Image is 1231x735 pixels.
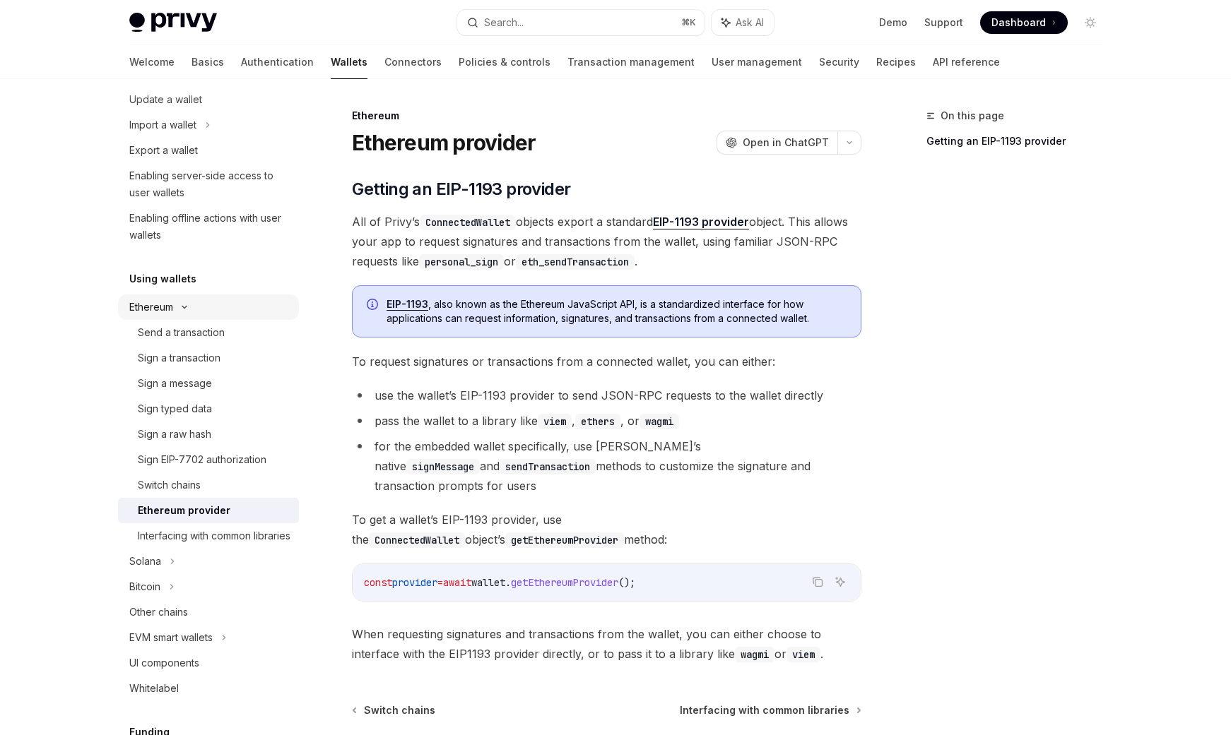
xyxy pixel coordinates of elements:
code: wagmi [640,414,679,429]
code: sendTransaction [500,459,596,474]
a: Sign a transaction [118,345,299,371]
code: ethers [575,414,620,429]
div: Sign typed data [138,400,212,417]
div: Search... [484,14,524,31]
span: getEthereumProvider [511,576,618,589]
a: Dashboard [980,11,1068,34]
svg: Info [367,299,381,313]
span: (); [618,576,635,589]
span: provider [392,576,437,589]
span: Open in ChatGPT [743,136,829,150]
div: Ethereum provider [138,502,230,519]
img: light logo [129,13,217,32]
button: Copy the contents from the code block [808,573,827,591]
a: UI components [118,650,299,676]
a: Switch chains [118,472,299,498]
a: Interfacing with common libraries [680,703,860,717]
a: API reference [933,45,1000,79]
div: Send a transaction [138,324,225,341]
a: EIP-1193 provider [653,215,749,229]
code: wagmi [735,647,774,662]
div: Enabling offline actions with user wallets [129,210,290,244]
span: To request signatures or transactions from a connected wallet, you can either: [352,352,861,371]
a: Whitelabel [118,676,299,701]
span: To get a wallet’s EIP-1193 provider, use the object’s method: [352,510,861,549]
div: Sign a message [138,375,212,392]
div: Import a wallet [129,116,196,133]
span: = [437,576,443,589]
a: Welcome [129,45,175,79]
a: Enabling server-side access to user wallets [118,163,299,205]
code: viem [787,647,820,662]
a: EIP-1193 [387,298,428,311]
a: Other chains [118,599,299,625]
li: for the embedded wallet specifically, use [PERSON_NAME]’s native and methods to customize the sig... [352,436,861,496]
a: Interfacing with common libraries [118,523,299,549]
div: EVM smart wallets [129,629,213,646]
span: Dashboard [991,16,1046,30]
span: Ask AI [736,16,764,30]
a: Recipes [876,45,916,79]
div: Ethereum [352,109,861,123]
span: On this page [941,107,1004,124]
div: Enabling server-side access to user wallets [129,167,290,201]
a: Basics [192,45,224,79]
code: eth_sendTransaction [516,254,635,270]
h1: Ethereum provider [352,130,536,155]
a: Enabling offline actions with user wallets [118,205,299,248]
a: Send a transaction [118,320,299,345]
span: Interfacing with common libraries [680,703,849,717]
a: User management [712,45,802,79]
div: Whitelabel [129,680,179,697]
span: wallet [471,576,505,589]
div: Other chains [129,604,188,621]
div: Solana [129,553,161,570]
code: ConnectedWallet [369,532,465,548]
code: personal_sign [419,254,504,270]
a: Switch chains [353,703,435,717]
li: pass the wallet to a library like , , or [352,411,861,431]
a: Security [819,45,859,79]
a: Policies & controls [459,45,550,79]
div: UI components [129,655,199,671]
span: Getting an EIP-1193 provider [352,178,570,201]
div: Switch chains [138,477,201,494]
a: Transaction management [567,45,695,79]
a: Connectors [384,45,442,79]
code: viem [538,414,572,429]
div: Interfacing with common libraries [138,527,290,544]
button: Search...⌘K [457,10,705,35]
a: Wallets [331,45,367,79]
h5: Using wallets [129,270,196,287]
button: Toggle dark mode [1079,11,1102,34]
div: Sign a raw hash [138,426,211,443]
a: Export a wallet [118,138,299,163]
a: Ethereum provider [118,498,299,523]
span: const [364,576,392,589]
span: . [505,576,511,589]
span: , also known as the Ethereum JavaScript API, is a standardized interface for how applications can... [387,297,847,325]
button: Open in ChatGPT [717,131,837,155]
div: Sign EIP-7702 authorization [138,451,266,468]
a: Support [924,16,963,30]
code: getEthereumProvider [505,532,624,548]
span: ⌘ K [681,17,696,28]
span: Switch chains [364,703,435,717]
code: signMessage [406,459,480,474]
code: ConnectedWallet [420,215,516,230]
a: Authentication [241,45,314,79]
a: Sign a raw hash [118,422,299,447]
button: Ask AI [831,573,849,591]
a: Sign EIP-7702 authorization [118,447,299,472]
div: Sign a transaction [138,349,220,366]
span: await [443,576,471,589]
a: Demo [879,16,907,30]
button: Ask AI [712,10,774,35]
div: Bitcoin [129,578,160,595]
a: Getting an EIP-1193 provider [926,130,1113,153]
a: Sign a message [118,371,299,396]
div: Export a wallet [129,142,198,159]
a: Sign typed data [118,396,299,422]
span: All of Privy’s objects export a standard object. This allows your app to request signatures and t... [352,212,861,271]
span: When requesting signatures and transactions from the wallet, you can either choose to interface w... [352,624,861,664]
